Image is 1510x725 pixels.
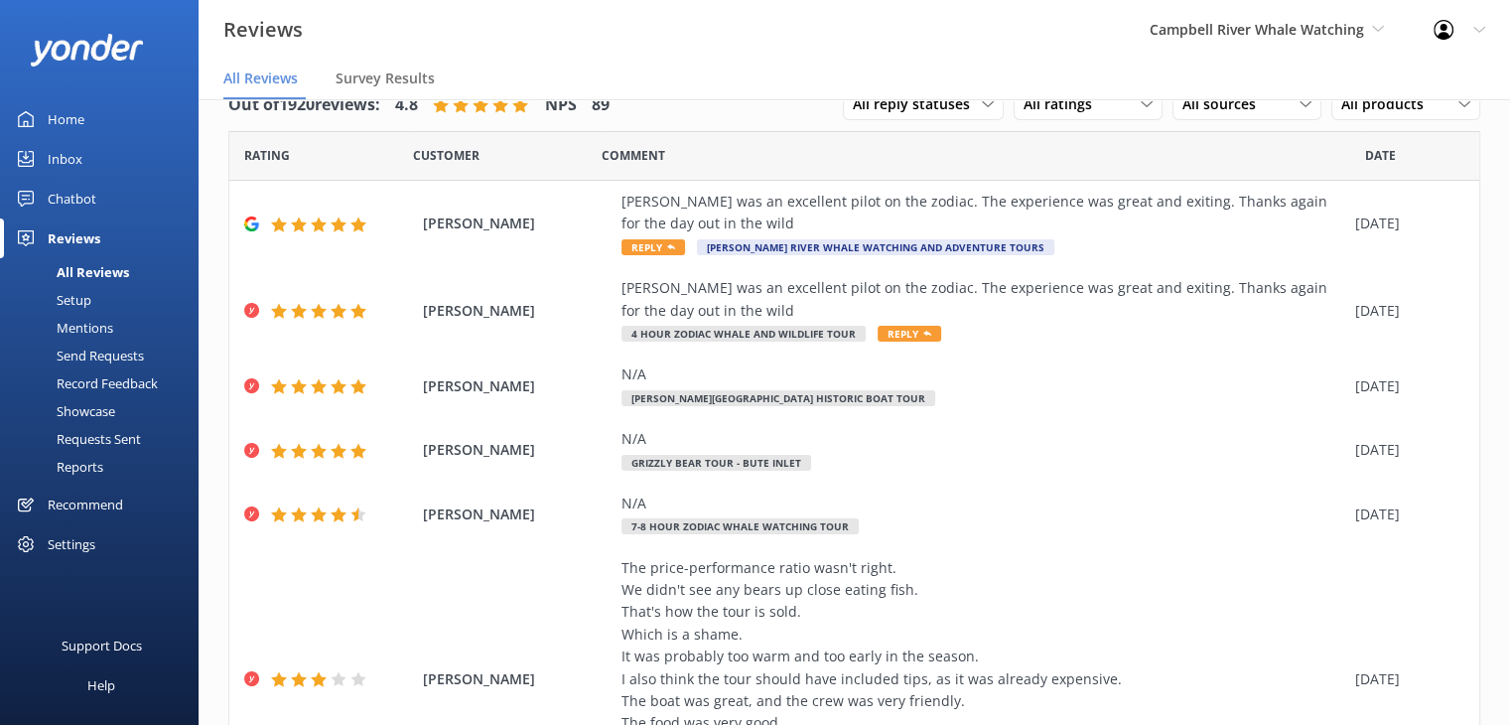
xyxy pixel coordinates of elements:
[48,139,82,179] div: Inbox
[423,213,612,234] span: [PERSON_NAME]
[621,326,866,342] span: 4 Hour Zodiac Whale and Wildlife Tour
[395,92,418,118] h4: 4.8
[423,668,612,690] span: [PERSON_NAME]
[621,191,1345,235] div: [PERSON_NAME] was an excellent pilot on the zodiac. The experience was great and exiting. Thanks ...
[853,93,982,115] span: All reply statuses
[1024,93,1104,115] span: All ratings
[87,665,115,705] div: Help
[621,428,1345,450] div: N/A
[602,146,665,165] span: Question
[12,397,115,425] div: Showcase
[48,179,96,218] div: Chatbot
[12,314,199,342] a: Mentions
[12,453,199,481] a: Reports
[1365,146,1396,165] span: Date
[12,286,91,314] div: Setup
[1355,300,1454,322] div: [DATE]
[621,455,811,471] span: Grizzly Bear Tour - Bute Inlet
[48,99,84,139] div: Home
[12,342,144,369] div: Send Requests
[223,14,303,46] h3: Reviews
[1341,93,1436,115] span: All products
[423,300,612,322] span: [PERSON_NAME]
[413,146,480,165] span: Date
[1355,668,1454,690] div: [DATE]
[12,286,199,314] a: Setup
[223,69,298,88] span: All Reviews
[423,439,612,461] span: [PERSON_NAME]
[545,92,577,118] h4: NPS
[1150,20,1364,39] span: Campbell River Whale Watching
[697,239,1054,255] span: [PERSON_NAME] River Whale Watching and Adventure Tours
[621,239,685,255] span: Reply
[592,92,610,118] h4: 89
[12,258,199,286] a: All Reviews
[62,626,142,665] div: Support Docs
[48,485,123,524] div: Recommend
[336,69,435,88] span: Survey Results
[12,425,199,453] a: Requests Sent
[621,518,859,534] span: 7-8 Hour Zodiac Whale Watching Tour
[12,397,199,425] a: Showcase
[12,425,141,453] div: Requests Sent
[244,146,290,165] span: Date
[12,314,113,342] div: Mentions
[1355,439,1454,461] div: [DATE]
[228,92,380,118] h4: Out of 1920 reviews:
[878,326,941,342] span: Reply
[12,369,199,397] a: Record Feedback
[621,363,1345,385] div: N/A
[423,504,612,525] span: [PERSON_NAME]
[621,493,1345,514] div: N/A
[12,342,199,369] a: Send Requests
[621,277,1345,322] div: [PERSON_NAME] was an excellent pilot on the zodiac. The experience was great and exiting. Thanks ...
[1355,213,1454,234] div: [DATE]
[1355,375,1454,397] div: [DATE]
[1355,504,1454,525] div: [DATE]
[48,218,100,258] div: Reviews
[12,369,158,397] div: Record Feedback
[12,453,103,481] div: Reports
[621,390,935,406] span: [PERSON_NAME][GEOGRAPHIC_DATA] Historic Boat Tour
[1182,93,1268,115] span: All sources
[30,34,144,67] img: yonder-white-logo.png
[12,258,129,286] div: All Reviews
[423,375,612,397] span: [PERSON_NAME]
[48,524,95,564] div: Settings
